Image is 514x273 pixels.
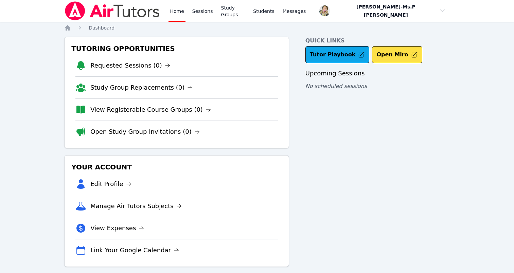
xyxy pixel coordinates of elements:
a: View Expenses [90,223,144,233]
a: Open Study Group Invitations (0) [90,127,200,136]
a: Edit Profile [90,179,131,189]
a: Dashboard [89,24,114,31]
a: Tutor Playbook [305,46,370,63]
a: Link Your Google Calendar [90,245,179,255]
a: Study Group Replacements (0) [90,83,193,92]
img: Air Tutors [64,1,160,20]
a: Manage Air Tutors Subjects [90,201,182,211]
span: No scheduled sessions [305,83,367,89]
span: Messages [283,8,306,15]
span: Dashboard [89,25,114,31]
h4: Quick Links [305,37,450,45]
h3: Tutoring Opportunities [70,42,283,55]
h3: Your Account [70,161,283,173]
a: View Registerable Course Groups (0) [90,105,211,114]
a: Requested Sessions (0) [90,61,170,70]
button: Open Miro [372,46,422,63]
h3: Upcoming Sessions [305,69,450,78]
nav: Breadcrumb [64,24,450,31]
